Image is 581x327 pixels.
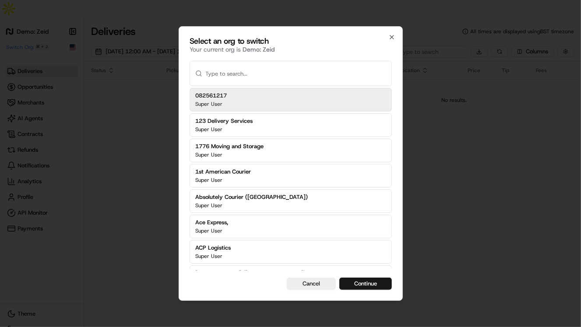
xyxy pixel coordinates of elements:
h2: 123 Delivery Services [195,117,253,125]
input: Type to search... [206,61,386,86]
h2: 1st American Courier [195,168,251,176]
button: Cancel [287,278,336,290]
h2: 1776 Moving and Storage [195,143,264,150]
p: Super User [195,101,227,108]
h2: ACP Logistics [195,244,231,252]
span: Demo: Zeid [243,45,275,53]
p: Super User [195,227,228,234]
p: Super User [195,151,264,158]
h2: Ace Express, [195,219,228,226]
button: Continue [339,278,392,290]
h2: Select an org to switch [190,37,392,45]
p: Super User [195,253,231,260]
p: Your current org is [190,45,392,54]
p: Super User [195,126,253,133]
p: Super User [195,202,308,209]
h2: [PERSON_NAME] ([GEOGRAPHIC_DATA]) [195,269,306,277]
h2: Absolutely Courier ([GEOGRAPHIC_DATA]) [195,193,308,201]
p: Super User [195,177,251,184]
h2: 082561217 [195,92,227,100]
